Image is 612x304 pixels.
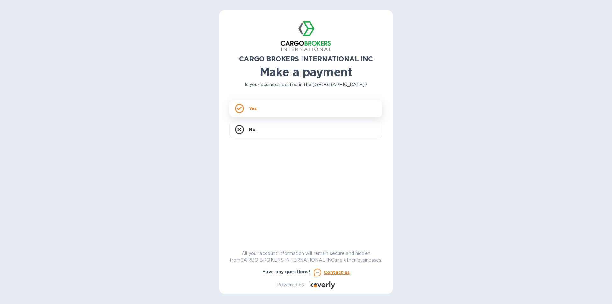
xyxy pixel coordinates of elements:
[262,269,311,274] b: Have any questions?
[249,126,256,133] p: No
[249,105,257,112] p: Yes
[229,65,382,79] h1: Make a payment
[229,250,382,263] p: All your account information will remain secure and hidden from CARGO BROKERS INTERNATIONAL INC a...
[229,81,382,88] p: Is your business located in the [GEOGRAPHIC_DATA]?
[277,282,304,288] p: Powered by
[239,55,373,63] b: CARGO BROKERS INTERNATIONAL INC
[324,270,350,275] u: Contact us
